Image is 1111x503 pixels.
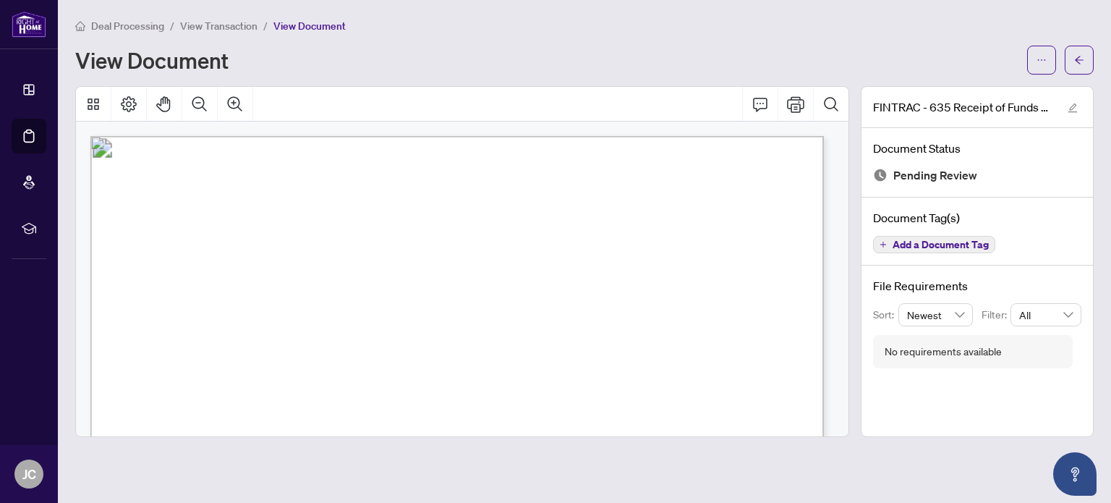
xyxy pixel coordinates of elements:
[893,166,977,185] span: Pending Review
[880,241,887,248] span: plus
[91,20,164,33] span: Deal Processing
[75,48,229,72] h1: View Document
[170,17,174,34] li: /
[12,11,46,38] img: logo
[75,21,85,31] span: home
[1036,55,1047,65] span: ellipsis
[873,277,1081,295] h4: File Requirements
[873,140,1081,157] h4: Document Status
[907,304,965,326] span: Newest
[1068,103,1078,113] span: edit
[180,20,257,33] span: View Transaction
[1019,304,1073,326] span: All
[263,17,268,34] li: /
[873,236,995,253] button: Add a Document Tag
[22,464,36,484] span: JC
[982,307,1010,323] p: Filter:
[873,168,887,182] img: Document Status
[873,307,898,323] p: Sort:
[893,240,989,250] span: Add a Document Tag
[873,209,1081,227] h4: Document Tag(s)
[1053,452,1097,496] button: Open asap
[273,20,346,33] span: View Document
[1074,55,1084,65] span: arrow-left
[885,344,1002,360] div: No requirements available
[873,98,1054,116] span: FINTRAC - 635 Receipt of Funds Record - PropTx-OREA_[DATE] 21_01_53.pdf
